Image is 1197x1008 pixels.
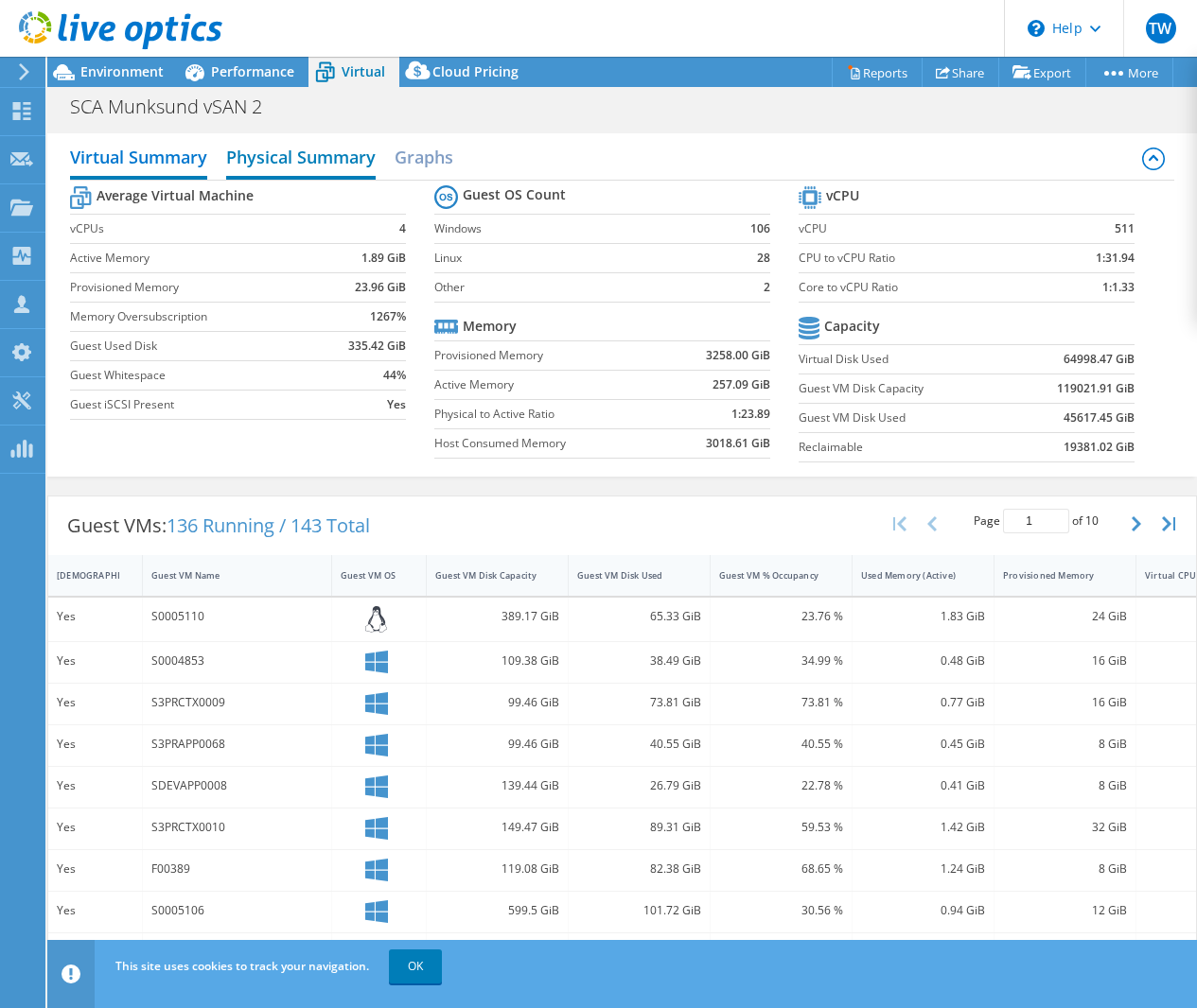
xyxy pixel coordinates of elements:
[435,692,559,713] div: 99.46 GiB
[1003,900,1127,921] div: 12 GiB
[57,900,133,921] div: Yes
[757,249,770,268] b: 28
[434,219,726,238] label: Windows
[861,606,985,627] div: 1.83 GiB
[226,138,376,180] h2: Physical Summary
[434,346,665,365] label: Provisioned Memory
[719,900,843,921] div: 30.56 %
[861,900,985,921] div: 0.94 GiB
[70,219,326,238] label: vCPUs
[1057,379,1135,398] b: 119021.91 GiB
[577,569,678,582] div: Guest VM Disk Used
[577,817,701,838] div: 89.31 GiB
[861,569,962,582] div: Used Memory (Active)
[799,278,1047,297] label: Core to vCPU Ratio
[167,513,370,538] span: 136 Running / 143 Total
[799,408,1012,427] label: Guest VM Disk Used
[355,278,406,297] b: 23.96 GiB
[719,775,843,796] div: 22.78 %
[342,62,385,80] span: Virtual
[1003,606,1127,627] div: 24 GiB
[151,569,300,582] div: Guest VM Name
[719,651,843,671] div: 34.99 %
[974,509,1099,533] span: Page of
[719,859,843,879] div: 68.65 %
[1064,438,1135,457] b: 19381.02 GiB
[826,186,859,205] b: vCPU
[57,651,133,671] div: Yes
[387,395,406,414] b: Yes
[434,249,726,268] label: Linux
[577,692,701,713] div: 73.81 GiB
[435,900,559,921] div: 599.5 GiB
[70,366,326,385] label: Guest Whitespace
[799,219,1047,238] label: vCPU
[70,278,326,297] label: Provisioned Memory
[1028,20,1045,37] svg: \n
[719,734,843,755] div: 40.55 %
[1003,651,1127,671] div: 16 GiB
[70,395,326,414] label: Guest iSCSI Present
[341,569,395,582] div: Guest VM OS
[1146,13,1176,43] span: TW
[57,692,133,713] div: Yes
[1064,408,1135,427] b: 45617.45 GiB
[719,692,843,713] div: 73.81 %
[435,775,559,796] div: 139.44 GiB
[577,775,701,796] div: 26.79 GiB
[1003,775,1127,796] div: 8 GiB
[861,734,985,755] div: 0.45 GiB
[706,434,770,453] b: 3018.61 GiB
[151,651,323,671] div: S0004853
[57,734,133,755] div: Yes
[70,249,326,268] label: Active Memory
[97,186,254,205] b: Average Virtual Machine
[577,859,701,879] div: 82.38 GiB
[70,138,207,180] h2: Virtual Summary
[57,569,111,582] div: [DEMOGRAPHIC_DATA]
[348,337,406,356] b: 335.42 GiB
[435,606,559,627] div: 389.17 GiB
[361,249,406,268] b: 1.89 GiB
[577,734,701,755] div: 40.55 GiB
[577,900,701,921] div: 101.72 GiB
[998,58,1086,87] a: Export
[57,775,133,796] div: Yes
[211,62,294,80] span: Performance
[48,496,389,555] div: Guest VMs:
[832,58,923,87] a: Reports
[383,366,406,385] b: 44%
[799,438,1012,457] label: Reclaimable
[151,817,323,838] div: S3PRCTX0010
[435,859,559,879] div: 119.08 GiB
[70,337,326,356] label: Guest Used Disk
[713,375,770,394] b: 257.09 GiB
[432,62,519,80] span: Cloud Pricing
[1096,249,1135,268] b: 1:31.94
[1085,58,1173,87] a: More
[463,317,517,336] b: Memory
[151,692,323,713] div: S3PRCTX0009
[435,734,559,755] div: 99.46 GiB
[577,606,701,627] div: 65.33 GiB
[1102,278,1135,297] b: 1:1.33
[115,958,369,974] span: This site uses cookies to track your navigation.
[435,817,559,838] div: 149.47 GiB
[1003,569,1104,582] div: Provisioned Memory
[824,317,880,336] b: Capacity
[435,569,537,582] div: Guest VM Disk Capacity
[57,817,133,838] div: Yes
[151,734,323,755] div: S3PRAPP0068
[799,249,1047,268] label: CPU to vCPU Ratio
[861,651,985,671] div: 0.48 GiB
[922,58,999,87] a: Share
[719,569,820,582] div: Guest VM % Occupancy
[434,405,665,424] label: Physical to Active Ratio
[861,817,985,838] div: 1.42 GiB
[463,185,566,204] b: Guest OS Count
[399,219,406,238] b: 4
[434,434,665,453] label: Host Consumed Memory
[861,859,985,879] div: 1.24 GiB
[861,692,985,713] div: 0.77 GiB
[1003,692,1127,713] div: 16 GiB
